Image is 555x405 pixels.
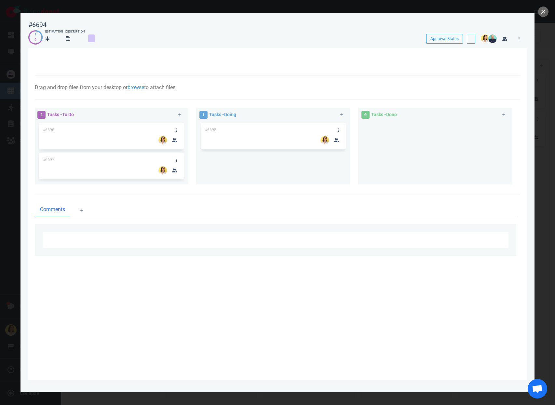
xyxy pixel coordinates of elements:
span: Tasks - Doing [209,112,236,117]
span: #6697 [43,157,54,162]
div: Description [65,30,85,34]
img: 26 [488,34,497,43]
span: to attach files [144,84,175,90]
span: Comments [40,206,65,213]
img: 26 [158,136,167,144]
img: 26 [158,166,167,175]
span: 2 [37,111,46,119]
span: 1 [199,111,208,119]
div: 2 [34,37,36,43]
span: #6696 [43,128,54,132]
div: 1 [34,32,36,37]
img: 26 [320,136,329,144]
span: Drag and drop files from your desktop or [35,84,128,90]
span: Tasks - Done [371,112,397,117]
span: Tasks - To Do [47,112,74,117]
button: Approval Status [426,34,463,44]
div: #6694 [28,21,47,29]
a: browse [128,84,144,90]
button: close [538,7,548,17]
img: 26 [481,34,489,43]
div: Estimation [45,30,63,34]
span: 0 [361,111,370,119]
div: Ouvrir le chat [528,379,547,398]
span: #6695 [205,128,216,132]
